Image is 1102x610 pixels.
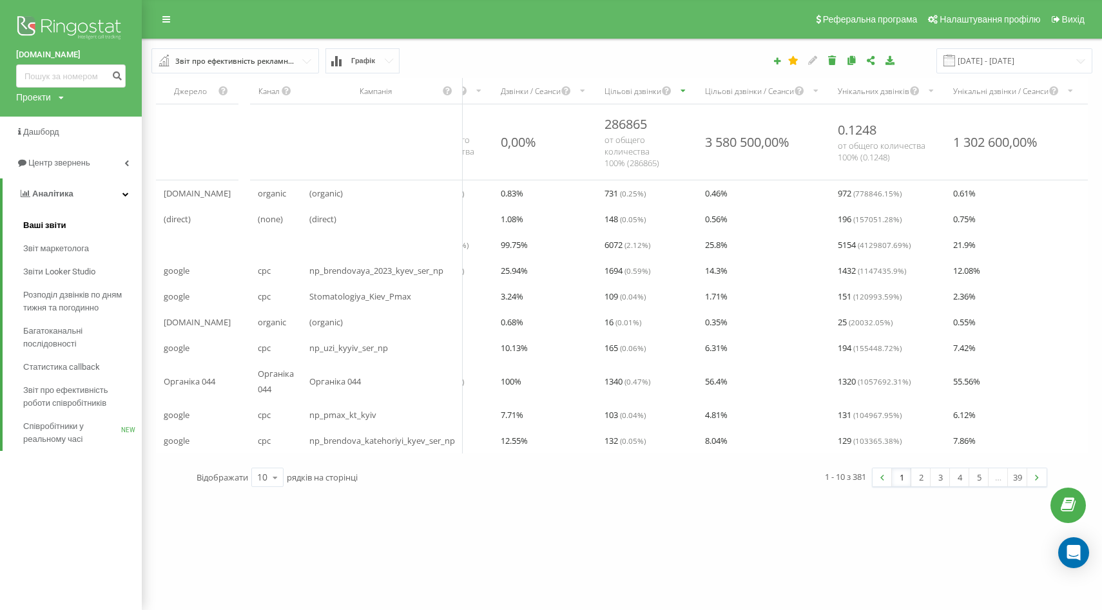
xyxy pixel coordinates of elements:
span: Розподіл дзвінків по дням тижня та погодинно [23,289,135,314]
a: Звіт маркетолога [23,237,142,260]
span: google [164,289,189,304]
span: 0.75 % [953,211,976,227]
span: 6.31 % [705,340,728,356]
span: google [164,340,189,356]
i: Редагувати звіт [807,55,818,64]
span: (direct) [309,211,336,227]
span: ( 0.04 %) [620,291,646,301]
i: Копіювати звіт [846,55,857,64]
span: 1.71 % [705,289,728,304]
div: Open Intercom Messenger [1058,537,1089,568]
span: 0.61 % [953,186,976,201]
span: 6.12 % [953,407,976,423]
div: Канал [258,86,281,97]
span: 196 [838,211,902,227]
span: 25 [838,314,893,330]
span: Звіт маркетолога [23,242,89,255]
span: ( 0.59 %) [624,265,650,276]
span: 0.83 % [501,186,523,201]
div: 1 302 600,00% [953,133,1038,151]
span: 25.8 % [705,237,728,253]
span: 21.9 % [953,237,976,253]
span: 972 [838,186,902,201]
span: google [164,433,189,448]
a: [DOMAIN_NAME] [16,48,126,61]
a: 3 [931,468,950,486]
div: scrollable content [156,78,1088,453]
span: cpc [258,433,271,448]
span: ( 20032.05 %) [849,317,893,327]
span: 1320 [838,374,911,389]
span: 6072 [604,237,650,253]
span: organic [258,314,286,330]
span: от общего количества 100% ( 0.1248 ) [838,140,925,163]
span: Багатоканальні послідовності [23,325,135,350]
span: 56.4 % [705,374,728,389]
a: 2 [911,468,931,486]
span: ( 157051.28 %) [853,214,902,224]
span: 131 [838,407,902,423]
span: 1340 [604,374,650,389]
div: Кампанія [309,86,442,97]
span: ( 0.05 %) [620,435,646,446]
span: Вихід [1062,14,1085,24]
div: Цільові дзвінки [604,86,661,97]
img: Ringostat logo [16,13,126,45]
span: 0.68 % [501,314,523,330]
span: 14.3 % [705,263,728,278]
span: Звіти Looker Studio [23,265,95,278]
span: 129 [838,433,902,448]
span: 0.35 % [705,314,728,330]
div: … [989,468,1008,486]
a: Співробітники у реальному часіNEW [23,415,142,451]
span: 731 [604,186,646,201]
span: 7.42 % [953,340,976,356]
a: 39 [1008,468,1027,486]
i: Поділитися налаштуваннями звіту [865,55,876,64]
span: 10.13 % [501,340,528,356]
span: ( 0.47 %) [624,376,650,386]
span: ( 4129807.69 %) [858,240,911,250]
span: np_brendova_katehoriyi_kyev_ser_np [309,433,455,448]
span: ( 0.25 %) [620,188,646,198]
span: Дашборд [23,127,59,137]
span: 5154 [838,237,911,253]
span: 12.55 % [501,433,528,448]
span: 0.56 % [705,211,728,227]
a: Звіти Looker Studio [23,260,142,283]
div: Звіт про ефективність рекламних кампаній [175,54,296,68]
span: google [164,407,189,423]
span: google [164,263,189,278]
div: Унікальні дзвінки / Сеанси [953,86,1049,97]
span: 194 [838,340,902,356]
span: 103 [604,407,646,423]
a: Багатоканальні послідовності [23,319,142,356]
span: (organic) [309,314,343,330]
span: ( 0.06 %) [620,343,646,353]
a: 4 [950,468,969,486]
a: Аналiтика [3,178,142,209]
span: ( 2.12 %) [624,240,650,250]
a: Звіт про ефективність роботи співробітників [23,379,142,415]
span: Органіка 044 [258,366,294,397]
span: Центр звернень [28,158,90,167]
span: 1694 [604,263,650,278]
span: Статистика callback [23,361,100,374]
span: ( 103365.38 %) [853,435,902,446]
div: 10 [257,471,267,484]
span: (direct) [164,211,191,227]
div: Унікальних дзвінків [838,86,909,97]
span: 1.08 % [501,211,523,227]
span: 100 % [501,374,521,389]
span: 25.94 % [501,263,528,278]
span: Співробітники у реальному часі [23,420,121,446]
i: Видалити звіт [827,55,838,64]
span: 0.46 % [705,186,728,201]
span: 151 [838,289,902,304]
span: рядків на сторінці [287,472,358,483]
span: 109 [604,289,646,304]
span: Звіт про ефективність роботи співробітників [23,384,135,410]
span: (organic) [309,186,343,201]
div: Проекти [16,91,51,104]
span: 1432 [838,263,906,278]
